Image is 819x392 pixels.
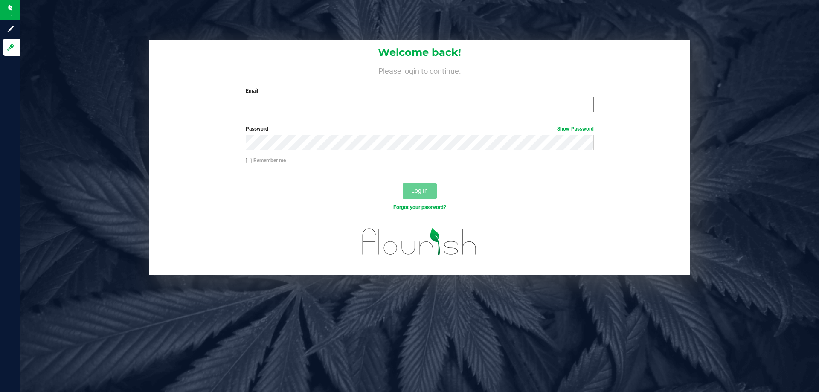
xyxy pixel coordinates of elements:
[149,65,690,75] h4: Please login to continue.
[411,187,428,194] span: Log In
[246,87,593,95] label: Email
[6,25,15,33] inline-svg: Sign up
[393,204,446,210] a: Forgot your password?
[246,158,252,164] input: Remember me
[246,157,286,164] label: Remember me
[403,183,437,199] button: Log In
[557,126,594,132] a: Show Password
[149,47,690,58] h1: Welcome back!
[246,126,268,132] span: Password
[6,43,15,52] inline-svg: Log in
[352,220,487,264] img: flourish_logo.svg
